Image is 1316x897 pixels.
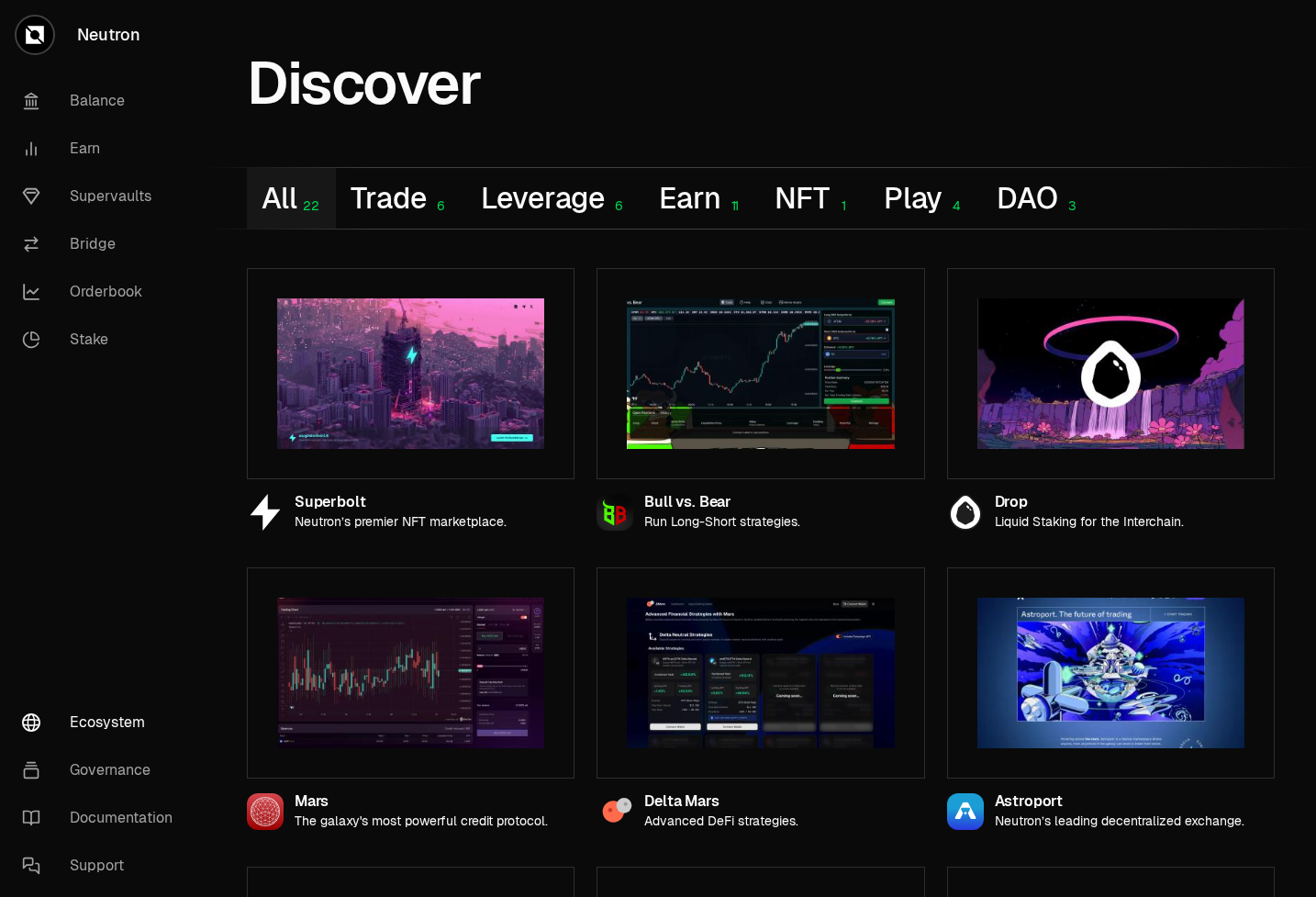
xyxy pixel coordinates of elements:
[336,168,465,229] button: Trade
[466,168,645,229] button: Leverage
[627,298,894,449] img: Bull vs. Bear preview image
[982,168,1097,229] button: DAO
[295,813,548,829] p: The galaxy's most powerful credit protocol.
[720,198,745,214] div: 11
[995,794,1244,810] div: Astroport
[7,125,198,173] a: Earn
[295,794,548,810] div: Mars
[427,198,452,214] div: 6
[942,198,967,214] div: 4
[644,813,798,829] p: Advanced DeFi strategies.
[644,514,800,530] p: Run Long-Short strategies.
[605,198,630,214] div: 6
[7,746,198,794] a: Governance
[7,842,198,890] a: Support
[1058,198,1083,214] div: 3
[644,794,798,810] div: Delta Mars
[977,298,1244,449] img: Drop preview image
[7,699,198,746] a: Ecosystem
[277,298,544,449] img: Superbolt preview image
[7,173,198,220] a: Supervaults
[977,598,1244,748] img: Astroport preview image
[644,495,800,510] div: Bull vs. Bear
[247,59,481,108] h1: Discover
[277,598,544,748] img: Mars preview image
[995,813,1244,829] p: Neutron’s leading decentralized exchange.
[995,495,1184,510] div: Drop
[830,198,854,214] div: 1
[7,77,198,125] a: Balance
[7,268,198,316] a: Orderbook
[7,794,198,842] a: Documentation
[627,598,894,748] img: Delta Mars preview image
[247,168,336,229] button: All
[295,495,507,510] div: Superbolt
[760,168,868,229] button: NFT
[869,168,982,229] button: Play
[295,514,507,530] p: Neutron’s premier NFT marketplace.
[296,198,321,214] div: 22
[995,514,1184,530] p: Liquid Staking for the Interchain.
[7,316,198,364] a: Stake
[7,220,198,268] a: Bridge
[644,168,760,229] button: Earn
